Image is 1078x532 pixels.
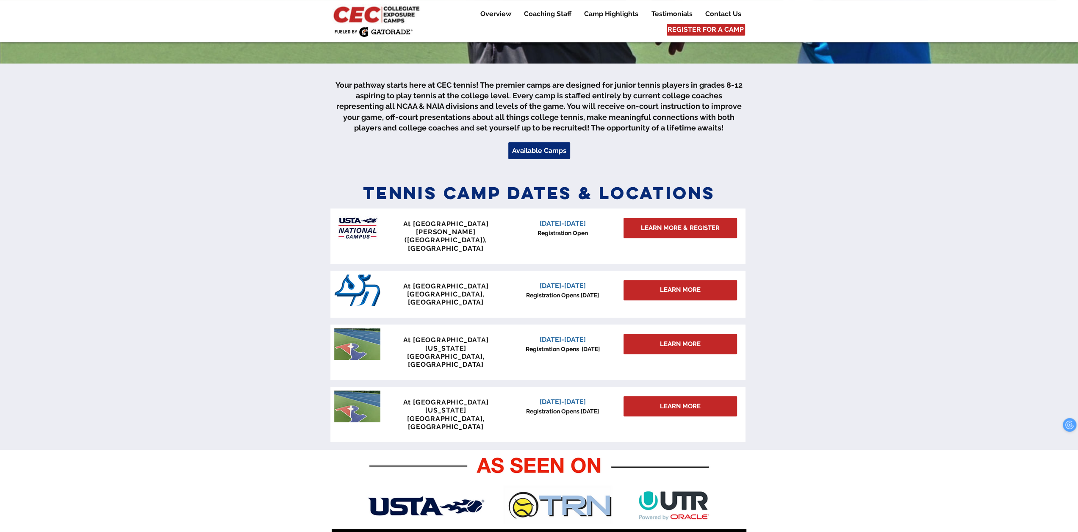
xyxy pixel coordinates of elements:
[645,9,698,19] a: Testimonials
[540,282,586,290] span: [DATE]-[DATE]
[334,328,380,360] img: penn tennis courts with logo.jpeg
[660,340,701,349] span: LEARN MORE
[403,398,489,414] span: At [GEOGRAPHIC_DATA][US_STATE]
[332,4,423,24] img: CEC Logo Primary_edited.jpg
[403,336,489,352] span: At [GEOGRAPHIC_DATA][US_STATE]
[701,9,745,19] p: Contact Us
[334,27,413,37] img: Fueled by Gatorade.png
[540,219,586,227] span: [DATE]-[DATE]
[624,334,737,354] a: LEARN MORE
[474,9,517,19] a: Overview
[624,280,737,300] div: LEARN MORE
[624,396,737,416] a: LEARN MORE
[366,453,712,524] img: As Seen On CEC .png
[334,212,380,244] img: USTA Campus image_edited.jpg
[407,415,485,431] span: [GEOGRAPHIC_DATA], [GEOGRAPHIC_DATA]
[526,292,599,299] span: Registration Opens [DATE]
[641,224,720,233] span: LEARN MORE & REGISTER
[467,9,747,19] nav: Site
[578,9,645,19] a: Camp Highlights
[518,9,577,19] a: Coaching Staff
[363,182,715,204] span: Tennis Camp Dates & Locations
[526,346,600,352] span: Registration Opens [DATE]
[526,408,599,415] span: Registration Opens [DATE]
[624,218,737,238] a: LEARN MORE & REGISTER
[580,9,643,19] p: Camp Highlights
[668,25,744,34] span: REGISTER FOR A CAMP
[407,352,485,369] span: [GEOGRAPHIC_DATA], [GEOGRAPHIC_DATA]
[660,402,701,411] span: LEARN MORE
[335,80,743,132] span: Your pathway starts here at CEC tennis! The premier camps are designed for junior tennis players ...
[334,391,380,422] img: penn tennis courts with logo.jpeg
[520,9,576,19] p: Coaching Staff
[540,335,586,344] span: [DATE]-[DATE]
[476,9,515,19] p: Overview
[660,285,701,294] span: LEARN MORE
[403,282,489,290] span: At [GEOGRAPHIC_DATA]
[407,290,485,306] span: [GEOGRAPHIC_DATA], [GEOGRAPHIC_DATA]
[699,9,747,19] a: Contact Us
[538,230,588,236] span: Registration Open
[512,146,566,155] span: Available Camps
[667,24,745,36] a: REGISTER FOR A CAMP
[334,274,380,306] img: San_Diego_Toreros_logo.png
[540,398,586,406] span: [DATE]-[DATE]
[647,9,697,19] p: Testimonials
[403,220,489,228] span: At [GEOGRAPHIC_DATA]
[508,142,570,159] a: Available Camps
[405,228,487,252] span: [PERSON_NAME] ([GEOGRAPHIC_DATA]), [GEOGRAPHIC_DATA]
